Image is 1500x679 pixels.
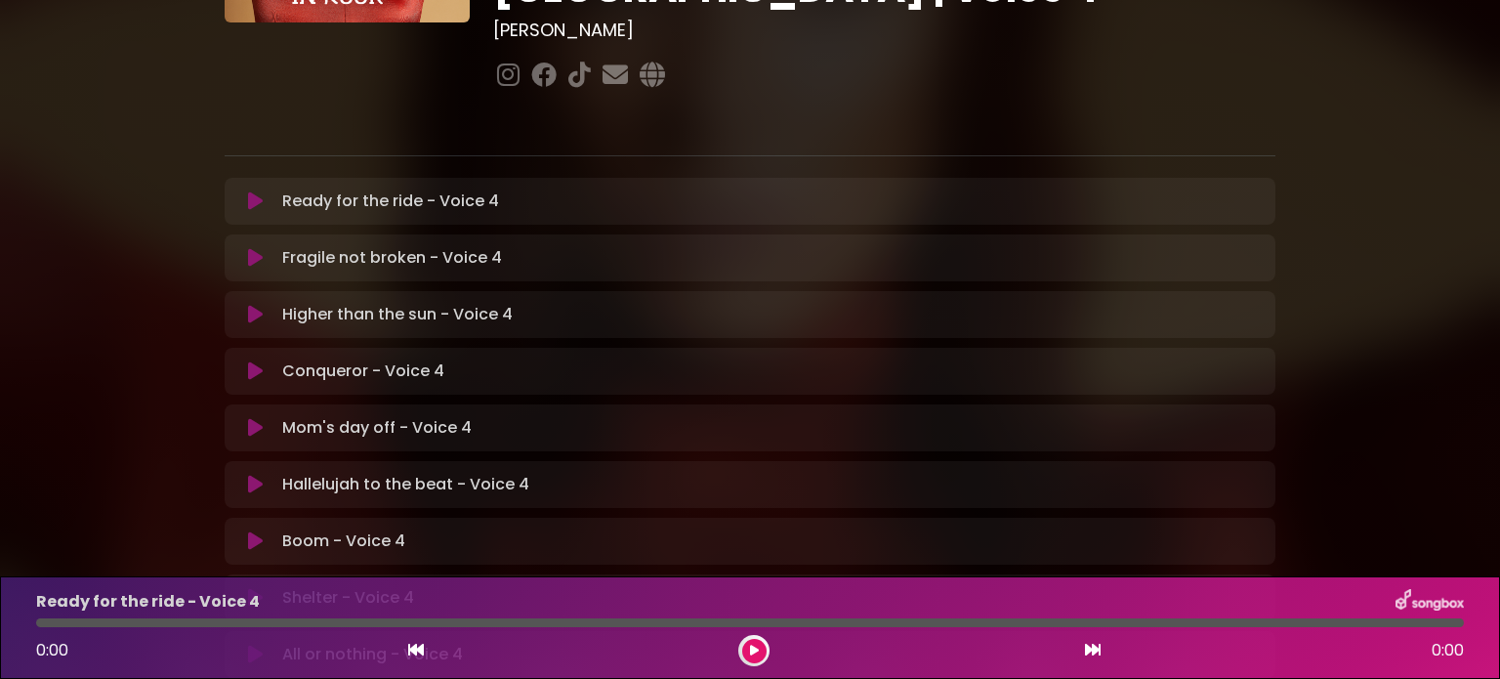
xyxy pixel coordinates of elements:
[282,360,444,383] p: Conqueror - Voice 4
[36,639,68,661] span: 0:00
[493,20,1275,41] h3: [PERSON_NAME]
[282,246,502,270] p: Fragile not broken - Voice 4
[1432,639,1464,662] span: 0:00
[282,473,529,496] p: Hallelujah to the beat - Voice 4
[282,190,499,213] p: Ready for the ride - Voice 4
[282,303,513,326] p: Higher than the sun - Voice 4
[36,590,260,614] p: Ready for the ride - Voice 4
[1396,589,1464,615] img: songbox-logo-white.png
[282,530,405,553] p: Boom - Voice 4
[282,416,472,440] p: Mom's day off - Voice 4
